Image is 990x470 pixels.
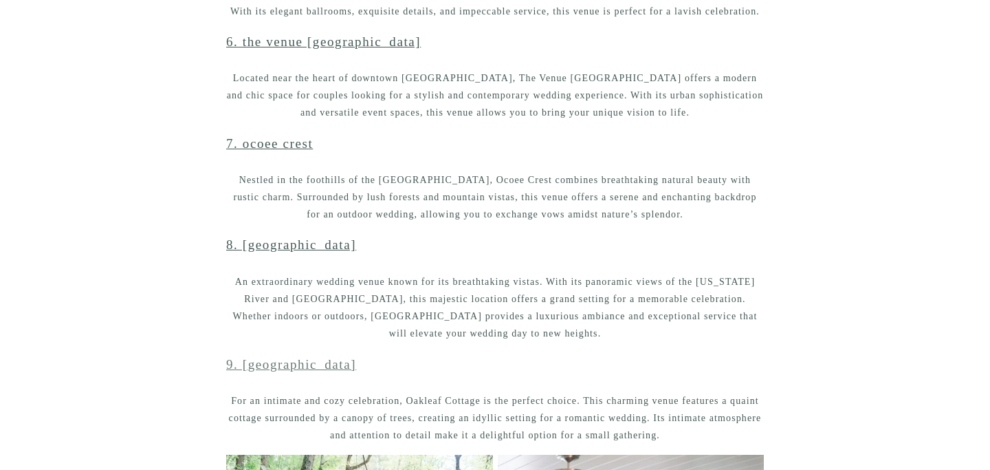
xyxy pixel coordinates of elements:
a: 8. [GEOGRAPHIC_DATA] [226,237,356,252]
a: 6. The Venue [GEOGRAPHIC_DATA] [226,34,421,49]
p: Nestled in the foothills of the [GEOGRAPHIC_DATA], Ocoee Crest combines breathtaking natural beau... [226,171,764,224]
a: 7. Ocoee Crest [226,136,313,151]
a: 9. [GEOGRAPHIC_DATA] [226,357,356,372]
p: An extraordinary wedding venue known for its breathtaking vistas. With its panoramic views of the... [226,273,764,343]
p: For an intimate and cozy celebration, Oakleaf Cottage is the perfect choice. This charming venue ... [226,392,764,445]
p: Located near the heart of downtown [GEOGRAPHIC_DATA], The Venue [GEOGRAPHIC_DATA] offers a modern... [226,70,764,122]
